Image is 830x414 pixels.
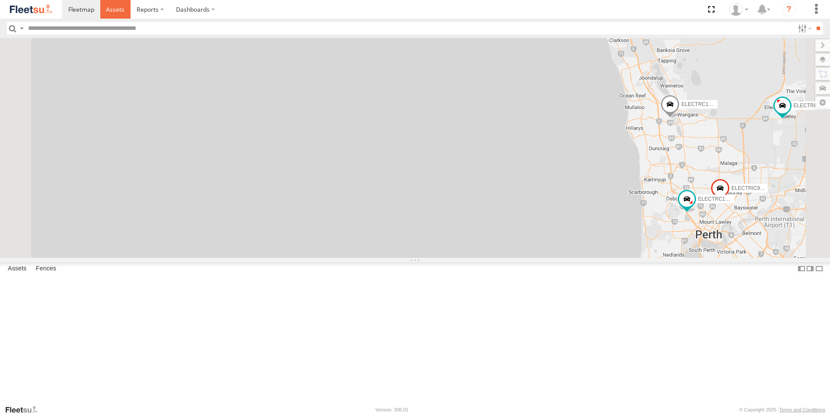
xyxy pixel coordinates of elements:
[795,22,813,35] label: Search Filter Options
[698,196,776,202] span: ELECTRC12 - [PERSON_NAME]
[681,101,725,107] span: ELECTRC18 - Gav
[806,262,814,275] label: Dock Summary Table to the Right
[797,262,806,275] label: Dock Summary Table to the Left
[779,407,825,412] a: Terms and Conditions
[731,185,807,191] span: ELECTRIC9 - [PERSON_NAME]
[32,263,61,275] label: Fences
[782,3,796,16] i: ?
[739,407,825,412] div: © Copyright 2025 -
[5,405,45,414] a: Visit our Website
[726,3,751,16] div: Wayne Betts
[18,22,25,35] label: Search Query
[815,96,830,109] label: Map Settings
[815,262,824,275] label: Hide Summary Table
[376,407,409,412] div: Version: 308.01
[3,263,31,275] label: Assets
[9,3,54,15] img: fleetsu-logo-horizontal.svg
